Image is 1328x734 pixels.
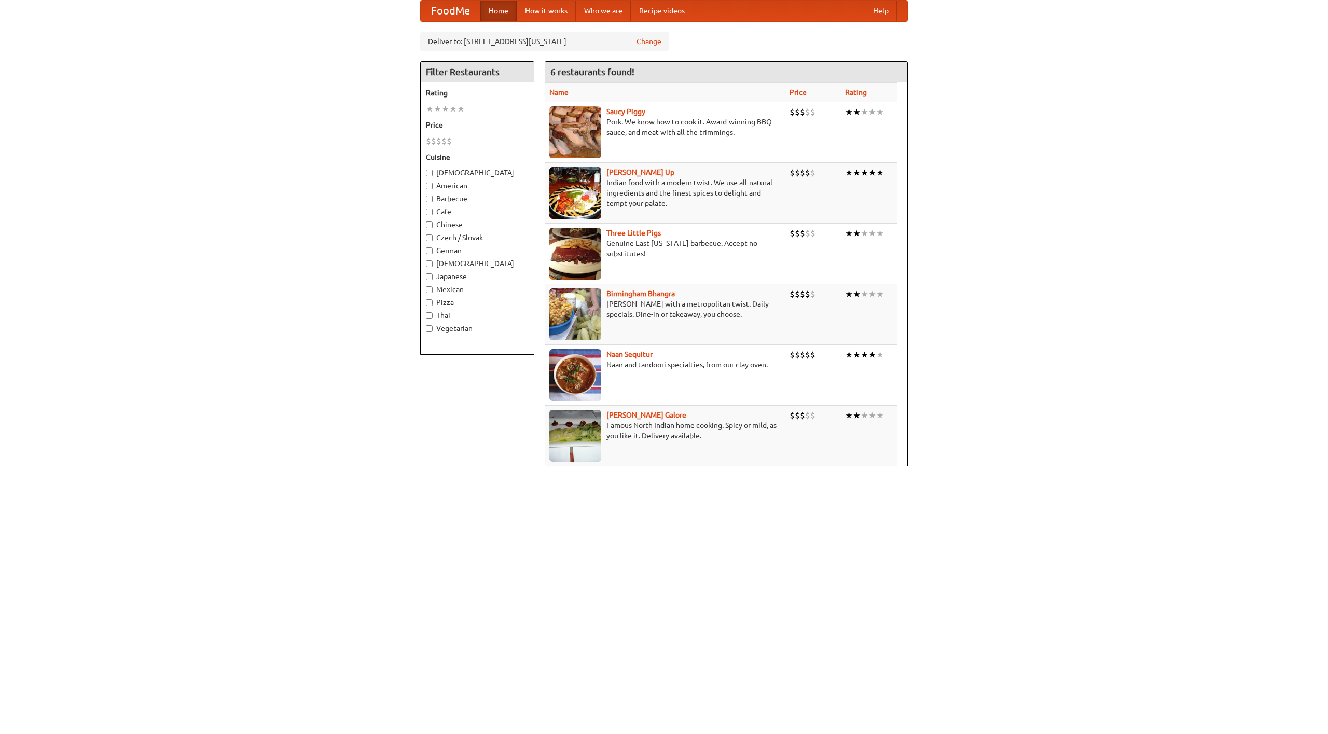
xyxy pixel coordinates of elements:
[426,209,433,215] input: Cafe
[426,245,529,256] label: German
[810,410,815,421] li: $
[426,325,433,332] input: Vegetarian
[549,88,569,96] a: Name
[800,349,805,361] li: $
[426,221,433,228] input: Chinese
[800,410,805,421] li: $
[853,349,861,361] li: ★
[426,260,433,267] input: [DEMOGRAPHIC_DATA]
[790,228,795,239] li: $
[845,88,867,96] a: Rating
[795,106,800,118] li: $
[800,106,805,118] li: $
[853,106,861,118] li: ★
[876,288,884,300] li: ★
[810,349,815,361] li: $
[800,288,805,300] li: $
[576,1,631,21] a: Who we are
[876,167,884,178] li: ★
[606,350,653,358] b: Naan Sequitur
[549,228,601,280] img: littlepigs.jpg
[606,411,686,419] b: [PERSON_NAME] Galore
[861,228,868,239] li: ★
[549,177,781,209] p: Indian food with a modern twist. We use all-natural ingredients and the finest spices to delight ...
[426,193,529,204] label: Barbecue
[426,206,529,217] label: Cafe
[845,288,853,300] li: ★
[606,168,674,176] a: [PERSON_NAME] Up
[426,103,434,115] li: ★
[790,349,795,361] li: $
[449,103,457,115] li: ★
[810,228,815,239] li: $
[805,288,810,300] li: $
[426,247,433,254] input: German
[480,1,517,21] a: Home
[790,410,795,421] li: $
[549,299,781,320] p: [PERSON_NAME] with a metropolitan twist. Daily specials. Dine-in or takeaway, you choose.
[795,349,800,361] li: $
[426,273,433,280] input: Japanese
[861,167,868,178] li: ★
[853,228,861,239] li: ★
[795,410,800,421] li: $
[426,135,431,147] li: $
[426,120,529,130] h5: Price
[550,67,634,77] ng-pluralize: 6 restaurants found!
[868,167,876,178] li: ★
[876,106,884,118] li: ★
[805,167,810,178] li: $
[861,288,868,300] li: ★
[845,167,853,178] li: ★
[845,106,853,118] li: ★
[549,106,601,158] img: saucy.jpg
[876,410,884,421] li: ★
[845,349,853,361] li: ★
[868,106,876,118] li: ★
[426,196,433,202] input: Barbecue
[426,168,529,178] label: [DEMOGRAPHIC_DATA]
[426,152,529,162] h5: Cuisine
[447,135,452,147] li: $
[868,349,876,361] li: ★
[517,1,576,21] a: How it works
[606,289,675,298] b: Birmingham Bhangra
[426,312,433,319] input: Thai
[549,167,601,219] img: curryup.jpg
[421,62,534,82] h4: Filter Restaurants
[790,106,795,118] li: $
[805,410,810,421] li: $
[800,228,805,239] li: $
[426,170,433,176] input: [DEMOGRAPHIC_DATA]
[606,229,661,237] a: Three Little Pigs
[865,1,897,21] a: Help
[441,103,449,115] li: ★
[805,349,810,361] li: $
[810,167,815,178] li: $
[805,228,810,239] li: $
[876,228,884,239] li: ★
[457,103,465,115] li: ★
[441,135,447,147] li: $
[853,167,861,178] li: ★
[434,103,441,115] li: ★
[420,32,669,51] div: Deliver to: [STREET_ADDRESS][US_STATE]
[795,288,800,300] li: $
[421,1,480,21] a: FoodMe
[436,135,441,147] li: $
[810,106,815,118] li: $
[810,288,815,300] li: $
[426,299,433,306] input: Pizza
[426,286,433,293] input: Mexican
[549,359,781,370] p: Naan and tandoori specialties, from our clay oven.
[790,88,807,96] a: Price
[790,288,795,300] li: $
[426,219,529,230] label: Chinese
[606,107,645,116] a: Saucy Piggy
[426,284,529,295] label: Mexican
[549,410,601,462] img: currygalore.jpg
[426,271,529,282] label: Japanese
[868,228,876,239] li: ★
